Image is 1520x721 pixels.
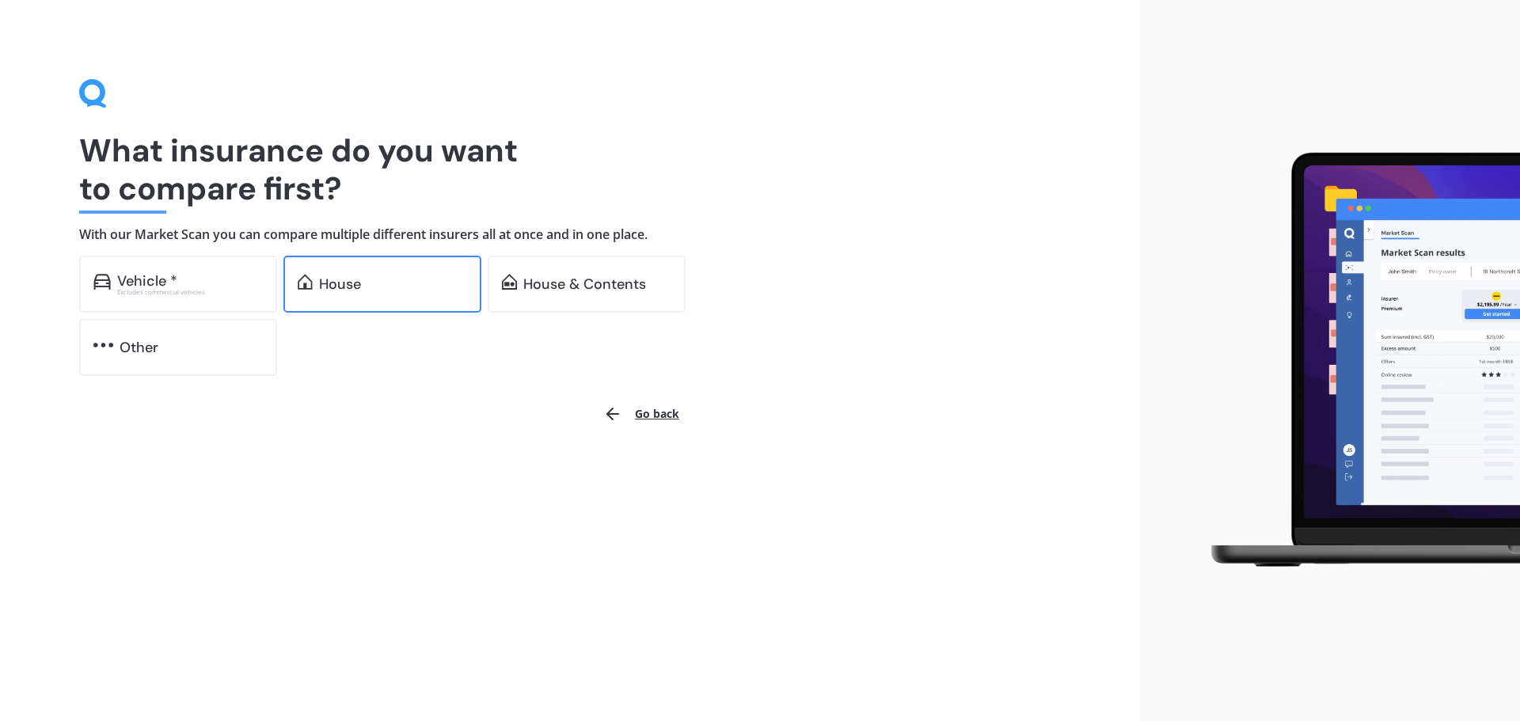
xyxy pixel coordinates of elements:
img: laptop.webp [1188,143,1520,579]
div: Excludes commercial vehicles [117,289,263,295]
div: House [319,276,361,292]
img: home-and-contents.b802091223b8502ef2dd.svg [502,274,517,290]
h4: With our Market Scan you can compare multiple different insurers all at once and in one place. [79,226,1061,243]
div: Other [120,340,158,355]
img: home.91c183c226a05b4dc763.svg [298,274,313,290]
img: car.f15378c7a67c060ca3f3.svg [93,274,111,290]
h1: What insurance do you want to compare first? [79,131,1061,207]
button: Go back [594,395,689,433]
div: House & Contents [523,276,646,292]
div: Vehicle * [117,273,177,289]
img: other.81dba5aafe580aa69f38.svg [93,337,113,353]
